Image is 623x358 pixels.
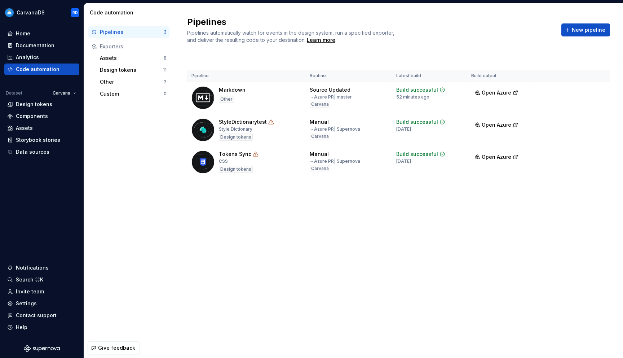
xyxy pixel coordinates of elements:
svg: Supernova Logo [24,345,60,352]
span: | [334,158,336,164]
div: Data sources [16,148,49,156]
div: Settings [16,300,37,307]
div: Exporters [100,43,167,50]
div: 3 [164,29,167,35]
a: Open Azure [471,91,522,97]
a: Assets [4,122,79,134]
div: Notifications [16,264,49,271]
button: Search ⌘K [4,274,79,285]
div: CarvanaDS [17,9,45,16]
div: Components [16,113,48,120]
div: Markdown [219,86,246,93]
button: Open Azure [471,86,522,99]
img: 385de8ec-3253-4064-8478-e9f485bb8188.png [5,8,14,17]
div: Build successful [396,86,438,93]
button: Other3 [97,76,169,88]
a: Settings [4,298,79,309]
a: Open Azure [471,123,522,129]
div: StyleDictionarytest [219,118,267,126]
div: Build successful [396,150,438,158]
div: RD [72,10,78,16]
button: Open Azure [471,118,522,131]
div: Assets [16,125,33,132]
a: Design tokens [4,99,79,110]
div: Custom [100,90,164,97]
button: Contact support [4,310,79,321]
div: Carvana [310,165,330,172]
div: Source Updated [310,86,350,93]
button: Notifications [4,262,79,274]
button: Carvana [49,88,79,98]
h2: Pipelines [187,16,553,28]
th: Build output [467,70,530,82]
div: Manual [310,150,329,158]
span: | [334,94,336,100]
div: Design tokens [100,66,163,74]
button: Pipelines3 [88,26,169,38]
div: Contact support [16,312,57,319]
th: Latest build [392,70,467,82]
span: Open Azure [482,89,511,96]
div: Other [219,96,234,103]
span: | [334,126,336,132]
div: [DATE] [396,126,411,132]
span: . [306,38,336,43]
a: Learn more [307,36,335,44]
button: Design tokens11 [97,64,169,76]
div: Code automation [16,66,59,73]
span: Carvana [53,90,70,96]
div: Tokens Sync [219,150,251,158]
button: CarvanaDSRD [1,5,82,20]
div: → Azure PR Supernova [310,126,360,132]
div: CSS [219,158,228,164]
div: 3 [164,79,167,85]
div: Search ⌘K [16,276,43,283]
a: Invite team [4,286,79,297]
div: Design tokens [219,166,253,173]
div: [DATE] [396,158,411,164]
div: Storybook stories [16,136,60,144]
span: Open Azure [482,121,511,128]
a: Components [4,110,79,122]
a: Code automation [4,64,79,75]
span: Give feedback [98,344,135,352]
button: Open Azure [471,150,522,163]
a: Data sources [4,146,79,158]
button: Help [4,322,79,333]
div: Code automation [90,9,171,16]
div: Dataset [6,90,22,96]
div: Analytics [16,54,39,61]
button: Custom0 [97,88,169,100]
div: Help [16,324,27,331]
div: Design tokens [16,101,52,108]
button: New pipeline [561,23,610,36]
a: Documentation [4,40,79,51]
div: Build successful [396,118,438,126]
span: New pipeline [572,26,605,34]
button: Give feedback [88,341,140,354]
th: Routine [305,70,392,82]
div: 8 [164,55,167,61]
div: Documentation [16,42,54,49]
button: Assets8 [97,52,169,64]
span: Pipelines automatically watch for events in the design system, run a specified exporter, and deli... [187,30,396,43]
a: Storybook stories [4,134,79,146]
div: → Azure PR Supernova [310,158,360,164]
a: Open Azure [471,155,522,161]
a: Analytics [4,52,79,63]
th: Pipeline [187,70,305,82]
div: 52 minutes ago [396,94,429,100]
div: → Azure PR master [310,94,352,100]
div: Other [100,78,164,86]
div: Home [16,30,30,37]
span: Open Azure [482,153,511,161]
div: Invite team [16,288,44,295]
div: Carvana [310,101,330,108]
div: Style Dictionary [219,126,252,132]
